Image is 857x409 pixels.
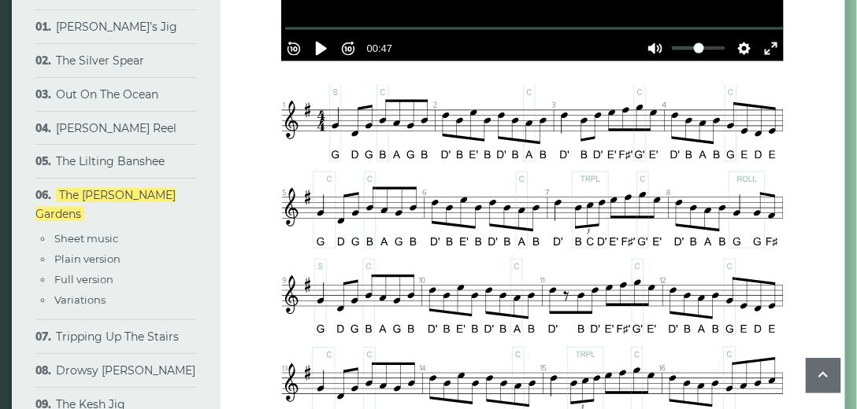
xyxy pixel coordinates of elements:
a: Tripping Up The Stairs [56,330,179,344]
a: [PERSON_NAME]’s Jig [56,20,177,34]
a: Variations [54,293,106,306]
a: Out On The Ocean [56,87,158,101]
a: Plain version [54,252,121,265]
a: Drowsy [PERSON_NAME] [56,363,195,378]
a: Full version [54,273,113,286]
a: The Lilting Banshee [56,154,165,168]
a: [PERSON_NAME] Reel [56,121,176,135]
a: Sheet music [54,232,118,245]
a: The Silver Spear [56,53,144,68]
a: The [PERSON_NAME] Gardens [35,188,176,221]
